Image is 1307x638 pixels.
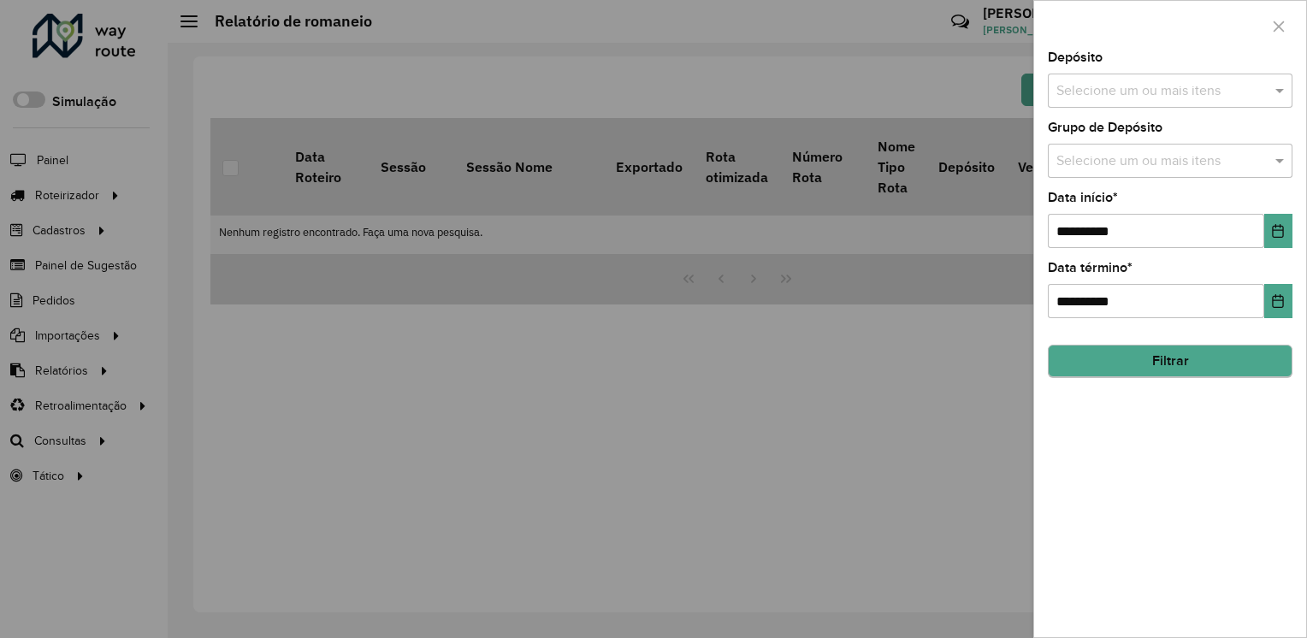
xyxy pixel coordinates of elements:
label: Data término [1048,257,1133,278]
button: Filtrar [1048,345,1292,377]
button: Choose Date [1264,284,1292,318]
label: Grupo de Depósito [1048,117,1162,138]
label: Depósito [1048,47,1103,68]
label: Data início [1048,187,1118,208]
button: Choose Date [1264,214,1292,248]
